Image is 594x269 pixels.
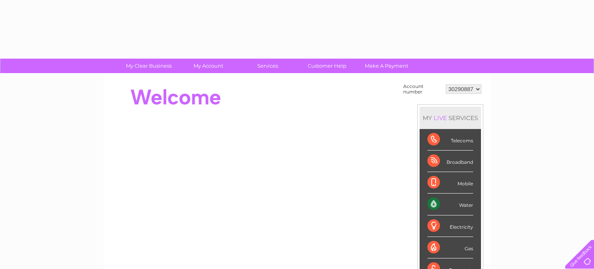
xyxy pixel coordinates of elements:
div: Water [427,194,473,215]
div: Telecoms [427,129,473,151]
div: LIVE [432,114,449,122]
a: Customer Help [295,59,359,73]
a: Make A Payment [354,59,419,73]
td: Account number [401,82,444,97]
a: Services [235,59,300,73]
div: Gas [427,237,473,258]
div: Broadband [427,151,473,172]
a: My Account [176,59,240,73]
a: My Clear Business [117,59,181,73]
div: Electricity [427,215,473,237]
div: MY SERVICES [420,107,481,129]
div: Mobile [427,172,473,194]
